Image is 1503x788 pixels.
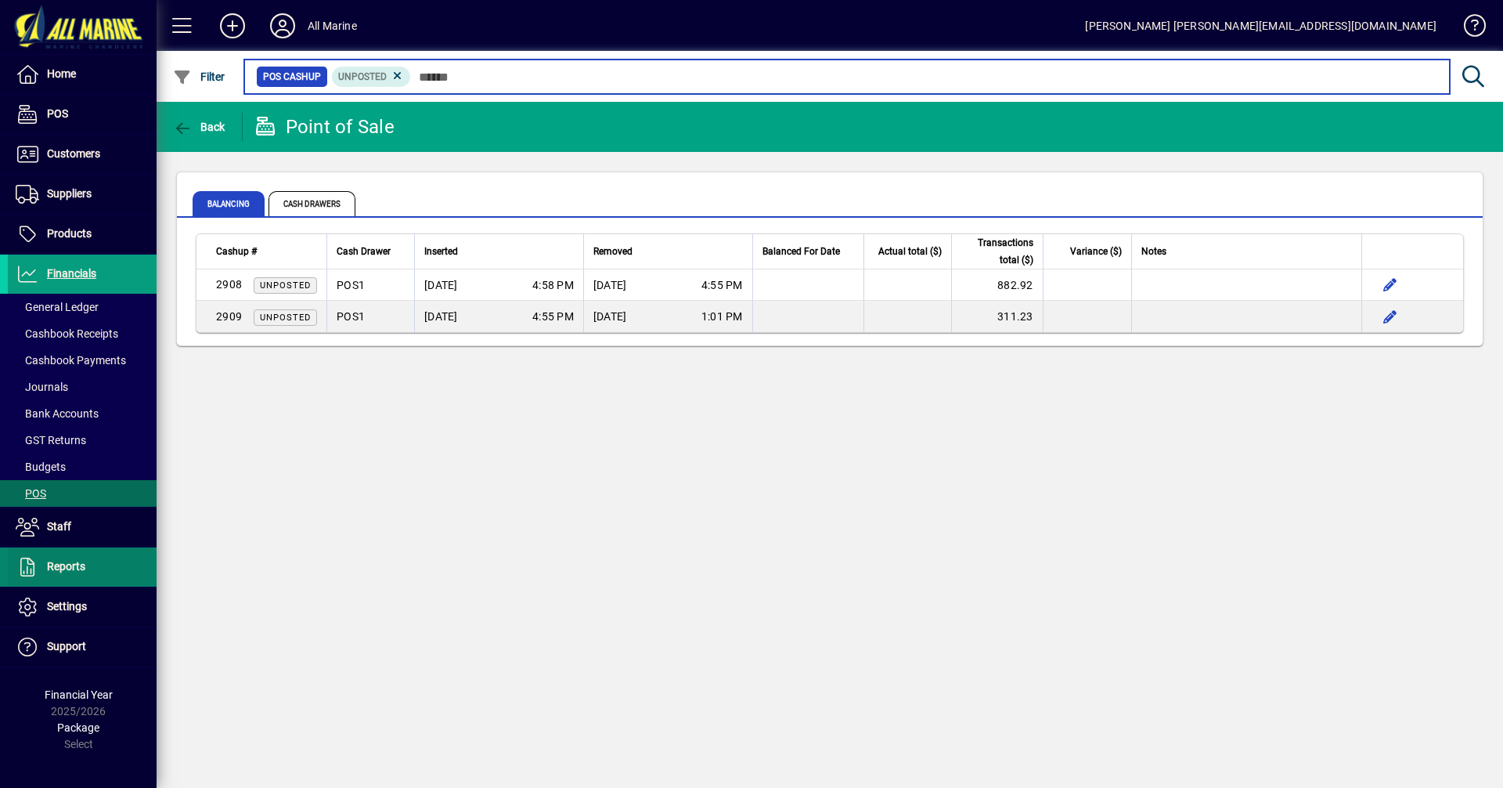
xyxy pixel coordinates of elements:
[207,12,258,40] button: Add
[8,135,157,174] a: Customers
[1070,243,1122,260] span: Variance ($)
[424,309,458,324] span: [DATE]
[16,301,99,313] span: General Ledger
[701,277,743,293] span: 4:55 PM
[593,309,627,324] span: [DATE]
[47,640,86,652] span: Support
[47,600,87,613] span: Settings
[47,67,76,80] span: Home
[332,67,411,87] mat-chip: Status: Unposted
[961,234,1033,269] span: Transactions total ($)
[951,269,1043,301] td: 882.92
[8,587,157,627] a: Settings
[337,243,391,260] span: Cash Drawer
[47,520,71,533] span: Staff
[47,267,96,280] span: Financials
[16,354,126,367] span: Cashbook Payments
[593,277,627,293] span: [DATE]
[1378,273,1403,298] button: Edit
[47,147,100,160] span: Customers
[8,215,157,254] a: Products
[1141,243,1166,260] span: Notes
[45,689,113,701] span: Financial Year
[47,187,92,200] span: Suppliers
[173,121,225,133] span: Back
[47,107,68,120] span: POS
[8,627,157,667] a: Support
[8,175,157,214] a: Suppliers
[16,461,66,473] span: Budgets
[8,347,157,374] a: Cashbook Payments
[8,427,157,454] a: GST Returns
[593,243,633,260] span: Removed
[308,13,357,38] div: All Marine
[8,55,157,94] a: Home
[258,12,308,40] button: Profile
[338,71,387,82] span: Unposted
[1378,304,1403,329] button: Edit
[16,487,46,500] span: POS
[878,243,942,260] span: Actual total ($)
[16,407,99,420] span: Bank Accounts
[193,191,265,216] span: Balancing
[216,243,257,260] span: Cashup #
[8,454,157,480] a: Budgets
[16,327,118,340] span: Cashbook Receipts
[260,313,311,323] span: Unposted
[532,309,574,324] span: 4:55 PM
[169,63,229,91] button: Filter
[8,508,157,547] a: Staff
[16,381,68,393] span: Journals
[951,301,1043,332] td: 311.23
[337,243,405,260] div: Cash Drawer
[169,113,229,141] button: Back
[337,277,405,293] div: POS1
[8,95,157,134] a: POS
[216,243,317,260] div: Cashup #
[424,243,458,260] span: Inserted
[216,277,317,293] div: 2908
[701,309,743,324] span: 1:01 PM
[157,113,243,141] app-page-header-button: Back
[1452,3,1483,54] a: Knowledge Base
[762,243,840,260] span: Balanced For Date
[57,721,99,734] span: Package
[216,309,317,325] div: 2909
[8,548,157,587] a: Reports
[269,191,355,216] span: Cash Drawers
[532,277,574,293] span: 4:58 PM
[8,374,157,400] a: Journals
[8,400,157,427] a: Bank Accounts
[254,114,395,139] div: Point of Sale
[173,70,225,83] span: Filter
[260,280,311,291] span: Unposted
[47,560,85,573] span: Reports
[263,69,321,85] span: POS Cashup
[16,434,86,446] span: GST Returns
[47,227,92,240] span: Products
[762,243,854,260] div: Balanced For Date
[337,309,405,324] div: POS1
[1085,13,1436,38] div: [PERSON_NAME] [PERSON_NAME][EMAIL_ADDRESS][DOMAIN_NAME]
[8,480,157,507] a: POS
[424,277,458,293] span: [DATE]
[8,294,157,320] a: General Ledger
[8,320,157,347] a: Cashbook Receipts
